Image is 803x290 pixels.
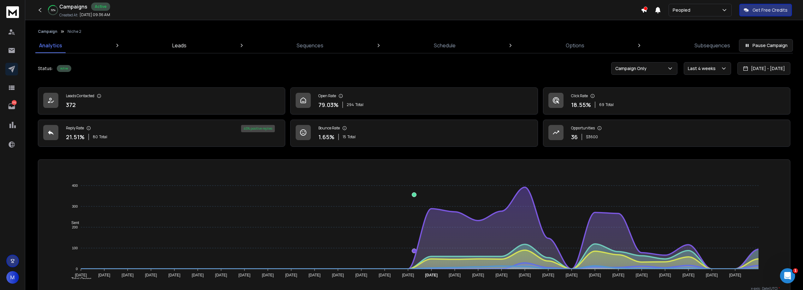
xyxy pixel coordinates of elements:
[57,65,71,72] div: Active
[39,42,62,49] p: Analytics
[780,268,795,283] iframe: Intercom live chat
[215,273,227,277] tspan: [DATE]
[402,273,414,277] tspan: [DATE]
[297,42,323,49] p: Sequences
[239,273,251,277] tspan: [DATE]
[615,65,649,72] p: Campaign Only
[688,65,718,72] p: Last 4 weeks
[76,267,78,271] tspan: 0
[332,273,344,277] tspan: [DATE]
[612,273,624,277] tspan: [DATE]
[72,225,78,229] tspan: 200
[66,133,85,141] p: 21.51 %
[599,102,604,107] span: 69
[605,102,614,107] span: Total
[571,93,588,98] p: Click Rate
[318,133,334,141] p: 1.65 %
[38,29,57,34] button: Campaign
[739,4,792,16] button: Get Free Credits
[285,273,297,277] tspan: [DATE]
[80,12,110,17] p: [DATE] 09:36 AM
[586,134,598,139] p: $ 3600
[38,87,285,115] a: Leads Contacted372
[659,273,671,277] tspan: [DATE]
[6,271,19,284] button: M
[293,38,327,53] a: Sequences
[38,65,53,72] p: Status:
[38,120,285,147] a: Reply Rate21.51%80Total45% positive replies
[168,38,190,53] a: Leads
[66,126,84,131] p: Reply Rate
[6,6,19,18] img: logo
[72,204,78,208] tspan: 300
[99,134,107,139] span: Total
[192,273,204,277] tspan: [DATE]
[67,221,79,225] span: Sent
[542,273,554,277] tspan: [DATE]
[72,246,78,250] tspan: 100
[495,273,507,277] tspan: [DATE]
[72,184,78,187] tspan: 400
[172,42,186,49] p: Leads
[355,273,367,277] tspan: [DATE]
[519,273,531,277] tspan: [DATE]
[12,100,17,105] p: 115
[347,134,356,139] span: Total
[241,125,275,132] div: 45 % positive replies
[355,102,363,107] span: Total
[290,87,538,115] a: Open Rate79.03%294Total
[290,120,538,147] a: Bounce Rate1.65%15Total
[543,87,790,115] a: Click Rate18.55%69Total
[59,13,78,18] p: Created At:
[566,273,578,277] tspan: [DATE]
[636,273,648,277] tspan: [DATE]
[589,273,601,277] tspan: [DATE]
[753,7,788,13] p: Get Free Credits
[318,93,336,98] p: Open Rate
[571,126,595,131] p: Opportunities
[691,38,734,53] a: Subsequences
[262,273,274,277] tspan: [DATE]
[168,273,180,277] tspan: [DATE]
[318,100,339,109] p: 79.03 %
[379,273,391,277] tspan: [DATE]
[343,134,346,139] span: 15
[793,268,798,273] span: 1
[122,273,134,277] tspan: [DATE]
[425,273,438,277] tspan: [DATE]
[75,273,87,277] tspan: [DATE]
[737,62,790,75] button: [DATE] - [DATE]
[739,39,793,52] button: Pause Campaign
[93,134,98,139] span: 80
[706,273,718,277] tspan: [DATE]
[347,102,354,107] span: 294
[571,133,578,141] p: 36
[430,38,459,53] a: Schedule
[145,273,157,277] tspan: [DATE]
[566,42,584,49] p: Options
[309,273,321,277] tspan: [DATE]
[682,273,694,277] tspan: [DATE]
[68,29,81,34] p: Niche 2
[67,277,92,281] span: Total Opens
[66,93,94,98] p: Leads Contacted
[543,120,790,147] a: Opportunities36$3600
[66,100,76,109] p: 372
[35,38,66,53] a: Analytics
[562,38,588,53] a: Options
[59,3,87,10] h1: Campaigns
[434,42,456,49] p: Schedule
[729,273,741,277] tspan: [DATE]
[571,100,591,109] p: 18.55 %
[98,273,110,277] tspan: [DATE]
[673,7,693,13] p: Peopled
[472,273,484,277] tspan: [DATE]
[51,8,56,12] p: 32 %
[318,126,340,131] p: Bounce Rate
[91,3,110,11] div: Active
[694,42,730,49] p: Subsequences
[5,100,18,113] a: 115
[449,273,461,277] tspan: [DATE]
